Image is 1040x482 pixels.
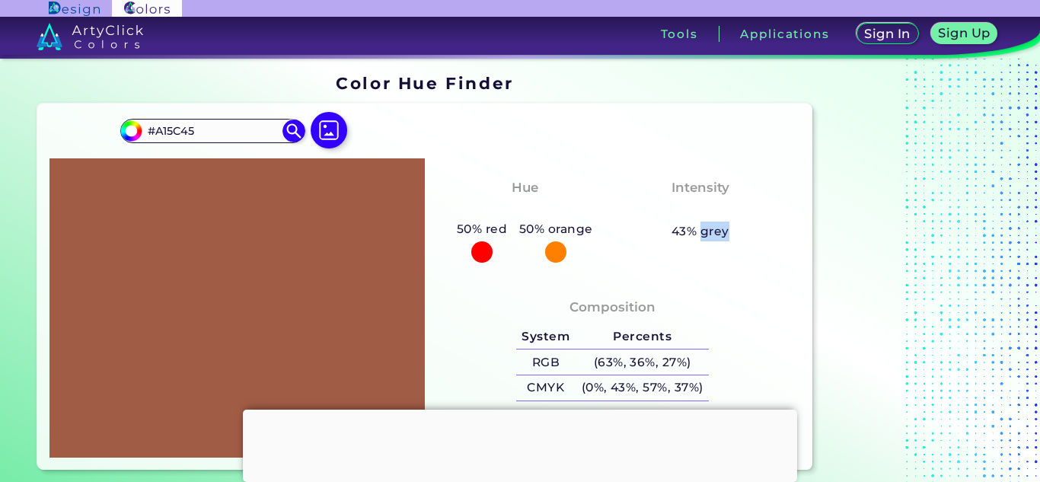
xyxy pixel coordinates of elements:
h5: Percents [576,324,709,350]
h5: (0%, 43%, 57%, 37%) [576,375,709,401]
h5: System [516,324,576,350]
img: icon picture [311,112,347,148]
h4: Composition [569,296,656,318]
a: Sign Up [934,24,994,43]
h4: Intensity [672,177,729,199]
h5: 50% red [451,219,513,239]
h5: Sign In [866,28,908,40]
h5: Sign Up [940,27,987,39]
h3: Tools [661,28,698,40]
h5: CMYK [516,375,576,401]
h3: Applications [740,28,829,40]
h5: 50% orange [513,219,598,239]
h3: Red-Orange [476,201,574,219]
h5: RGB [516,350,576,375]
h5: 43% grey [672,222,729,241]
h4: Hue [512,177,538,199]
input: type color.. [142,121,284,142]
h5: (63%, 36%, 27%) [576,350,709,375]
img: logo_artyclick_colors_white.svg [37,23,144,50]
iframe: Advertisement [243,410,797,478]
h3: Medium [665,201,736,219]
img: ArtyClick Design logo [49,2,100,16]
a: Sign In [860,24,916,43]
img: icon search [282,120,305,142]
iframe: Advertisement [818,68,1009,476]
h1: Color Hue Finder [336,72,513,94]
